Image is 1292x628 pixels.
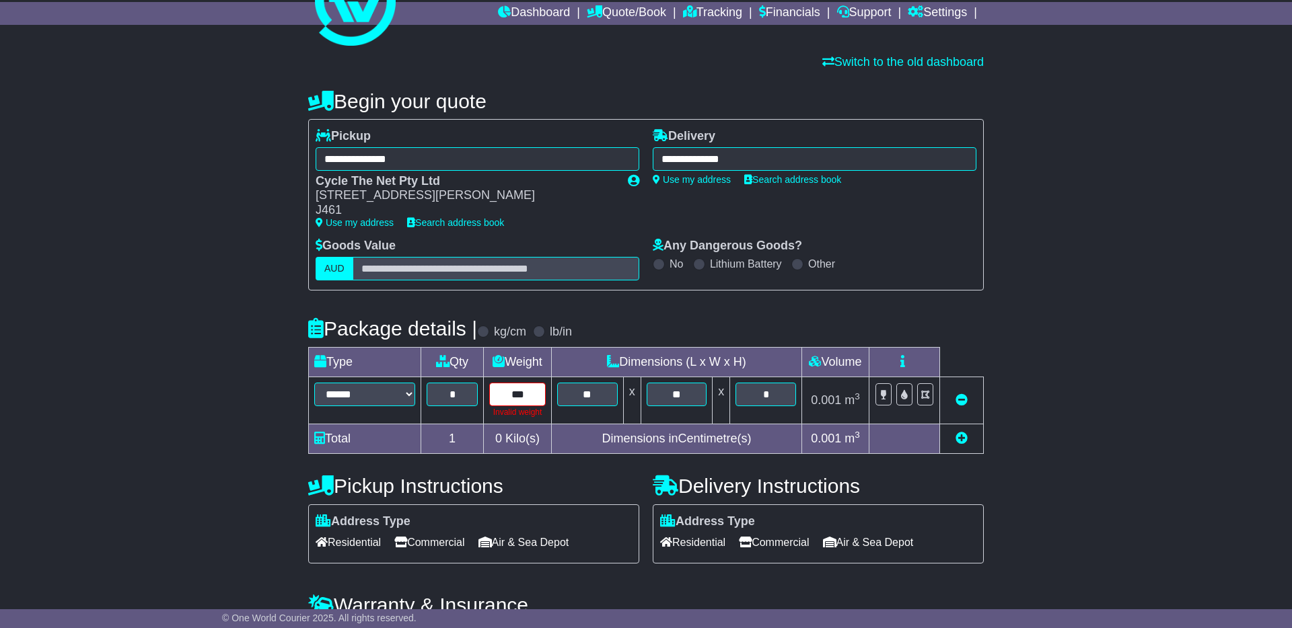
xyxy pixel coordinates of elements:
[653,239,802,253] label: Any Dangerous Goods?
[956,432,968,445] a: Add new item
[744,174,841,185] a: Search address book
[811,432,841,445] span: 0.001
[421,347,484,377] td: Qty
[551,424,801,453] td: Dimensions in Centimetre(s)
[759,2,820,25] a: Financials
[823,532,914,553] span: Air & Sea Depot
[308,475,639,497] h4: Pickup Instructions
[316,239,396,253] label: Goods Value
[494,325,526,340] label: kg/cm
[908,2,967,25] a: Settings
[811,393,841,407] span: 0.001
[309,347,421,377] td: Type
[421,424,484,453] td: 1
[670,258,683,270] label: No
[316,217,394,228] a: Use my address
[316,174,614,189] div: Cycle The Net Pty Ltd
[495,432,502,445] span: 0
[683,2,742,25] a: Tracking
[855,391,860,401] sup: 3
[478,532,569,553] span: Air & Sea Depot
[308,594,984,616] h4: Warranty & Insurance
[308,90,984,112] h4: Begin your quote
[837,2,892,25] a: Support
[855,430,860,440] sup: 3
[623,377,641,424] td: x
[739,532,809,553] span: Commercial
[316,514,410,529] label: Address Type
[845,393,860,407] span: m
[407,217,504,228] a: Search address book
[498,2,570,25] a: Dashboard
[801,347,869,377] td: Volume
[653,475,984,497] h4: Delivery Instructions
[822,55,984,69] a: Switch to the old dashboard
[316,532,381,553] span: Residential
[808,258,835,270] label: Other
[956,393,968,407] a: Remove this item
[309,424,421,453] td: Total
[550,325,572,340] label: lb/in
[316,188,614,203] div: [STREET_ADDRESS][PERSON_NAME]
[484,424,552,453] td: Kilo(s)
[316,129,371,144] label: Pickup
[484,347,552,377] td: Weight
[308,317,477,340] h4: Package details |
[653,174,731,185] a: Use my address
[713,377,730,424] td: x
[587,2,666,25] a: Quote/Book
[222,613,417,623] span: © One World Courier 2025. All rights reserved.
[660,532,725,553] span: Residential
[316,257,353,280] label: AUD
[551,347,801,377] td: Dimensions (L x W x H)
[660,514,755,529] label: Address Type
[653,129,715,144] label: Delivery
[394,532,464,553] span: Commercial
[316,203,614,218] div: J461
[710,258,782,270] label: Lithium Battery
[845,432,860,445] span: m
[489,406,546,418] div: Invalid weight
